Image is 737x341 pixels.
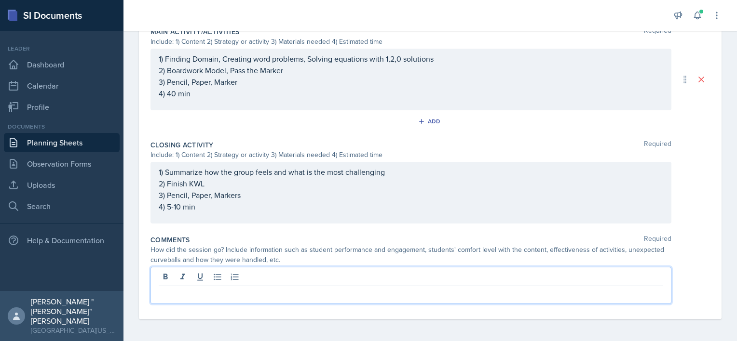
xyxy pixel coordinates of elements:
label: Main Activity/Activities [150,27,239,37]
p: 3) Pencil, Paper, Markers [159,189,663,201]
a: Planning Sheets [4,133,120,152]
div: How did the session go? Include information such as student performance and engagement, students'... [150,245,671,265]
p: 3) Pencil, Paper, Marker [159,76,663,88]
p: 2) Finish KWL [159,178,663,189]
div: Include: 1) Content 2) Strategy or activity 3) Materials needed 4) Estimated time [150,150,671,160]
a: Observation Forms [4,154,120,173]
p: 4) 40 min [159,88,663,99]
p: 1) Finding Domain, Creating word problems, Solving equations with 1,2,0 solutions [159,53,663,65]
a: Calendar [4,76,120,95]
div: Include: 1) Content 2) Strategy or activity 3) Materials needed 4) Estimated time [150,37,671,47]
a: Profile [4,97,120,117]
button: Add [415,114,446,129]
span: Required [644,27,671,37]
div: [GEOGRAPHIC_DATA][US_STATE] in [GEOGRAPHIC_DATA] [31,326,116,335]
p: 2) Boardwork Model, Pass the Marker [159,65,663,76]
a: Uploads [4,175,120,195]
div: Documents [4,122,120,131]
label: Comments [150,235,190,245]
p: 1) Summarize how the group feels and what is the most challenging [159,166,663,178]
div: [PERSON_NAME] "[PERSON_NAME]" [PERSON_NAME] [31,297,116,326]
div: Help & Documentation [4,231,120,250]
a: Dashboard [4,55,120,74]
p: 4) 5-10 min [159,201,663,212]
div: Add [420,118,441,125]
label: Closing Activity [150,140,214,150]
a: Search [4,197,120,216]
div: Leader [4,44,120,53]
span: Required [644,140,671,150]
span: Required [644,235,671,245]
